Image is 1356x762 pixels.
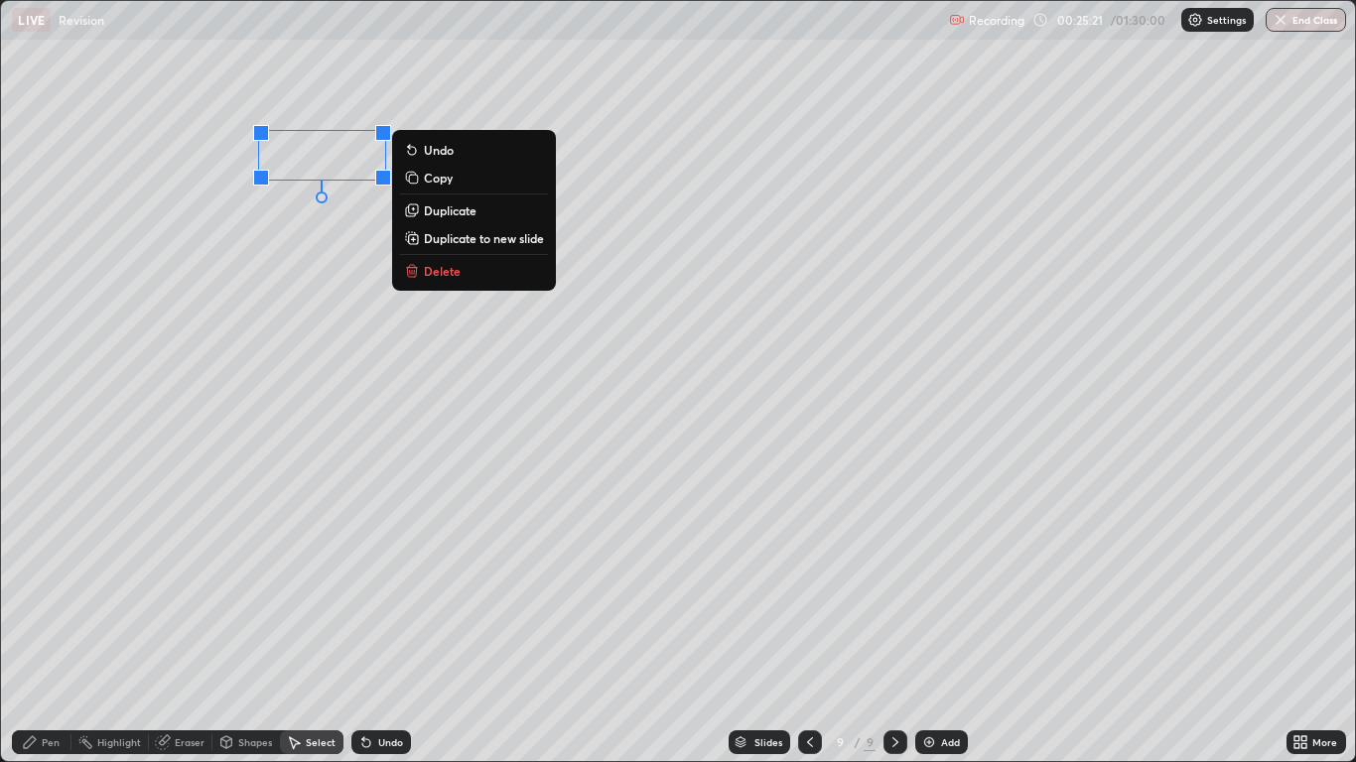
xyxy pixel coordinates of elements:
div: Shapes [238,737,272,747]
img: class-settings-icons [1187,12,1203,28]
img: end-class-cross [1273,12,1288,28]
button: Duplicate to new slide [400,226,548,250]
div: Undo [378,737,403,747]
img: recording.375f2c34.svg [949,12,965,28]
p: Delete [424,263,461,279]
p: Recording [969,13,1024,28]
div: Highlight [97,737,141,747]
p: Copy [424,170,453,186]
div: 9 [830,736,850,748]
p: LIVE [18,12,45,28]
p: Settings [1207,15,1246,25]
button: Copy [400,166,548,190]
p: Revision [59,12,104,28]
button: Undo [400,138,548,162]
div: Select [306,737,336,747]
p: Duplicate [424,202,476,218]
button: Duplicate [400,198,548,222]
button: Delete [400,259,548,283]
div: / [854,736,860,748]
img: add-slide-button [921,734,937,750]
p: Undo [424,142,454,158]
div: Eraser [175,737,204,747]
div: 9 [864,733,876,751]
button: End Class [1266,8,1346,32]
div: Slides [754,737,782,747]
div: More [1312,737,1337,747]
p: Duplicate to new slide [424,230,544,246]
div: Add [941,737,960,747]
div: Pen [42,737,60,747]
